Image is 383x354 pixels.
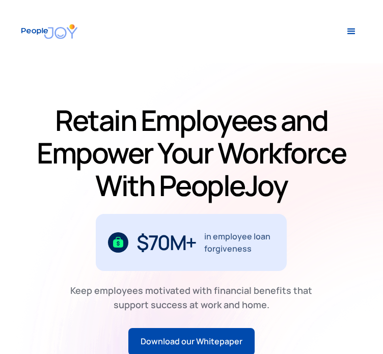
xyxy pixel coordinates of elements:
[141,335,242,348] div: Download our Whitepaper
[136,234,196,251] div: $70M+
[16,18,77,45] a: home
[19,104,364,202] h1: Retain Employees and Empower Your Workforce With PeopleJoy
[96,214,287,271] div: 1 / 3
[336,16,367,47] div: menu
[204,230,275,255] div: in employee loan forgiveness
[66,283,317,312] div: Keep employees motivated with financial benefits that support success at work and home.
